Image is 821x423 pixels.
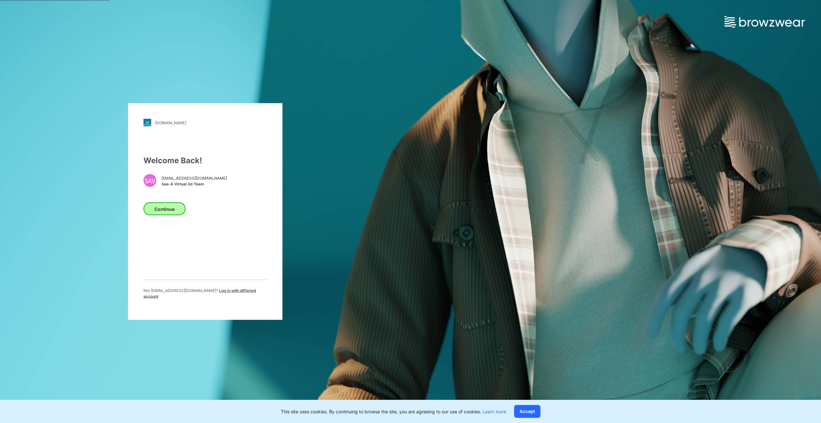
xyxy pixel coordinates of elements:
p: Not [EMAIL_ADDRESS][DOMAIN_NAME] ? [143,288,267,299]
a: Learn more [483,409,506,414]
div: Welcome Back! [143,155,267,166]
img: browzwear-logo.e42bd6dac1945053ebaf764b6aa21510.svg [724,16,805,28]
img: stylezone-logo.562084cfcfab977791bfbf7441f1a819.svg [143,119,151,127]
a: [DOMAIN_NAME] [143,119,267,127]
span: [EMAIL_ADDRESS][DOMAIN_NAME] [161,175,227,181]
div: SAV [143,174,156,187]
div: [DOMAIN_NAME] [155,120,186,125]
button: Accept [514,405,540,418]
span: Sae-A Virtual 3d Team [161,181,227,187]
button: Continue [143,202,186,215]
p: This site uses cookies. By continuing to browse the site, you are agreeing to our use of cookies. [281,408,506,415]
